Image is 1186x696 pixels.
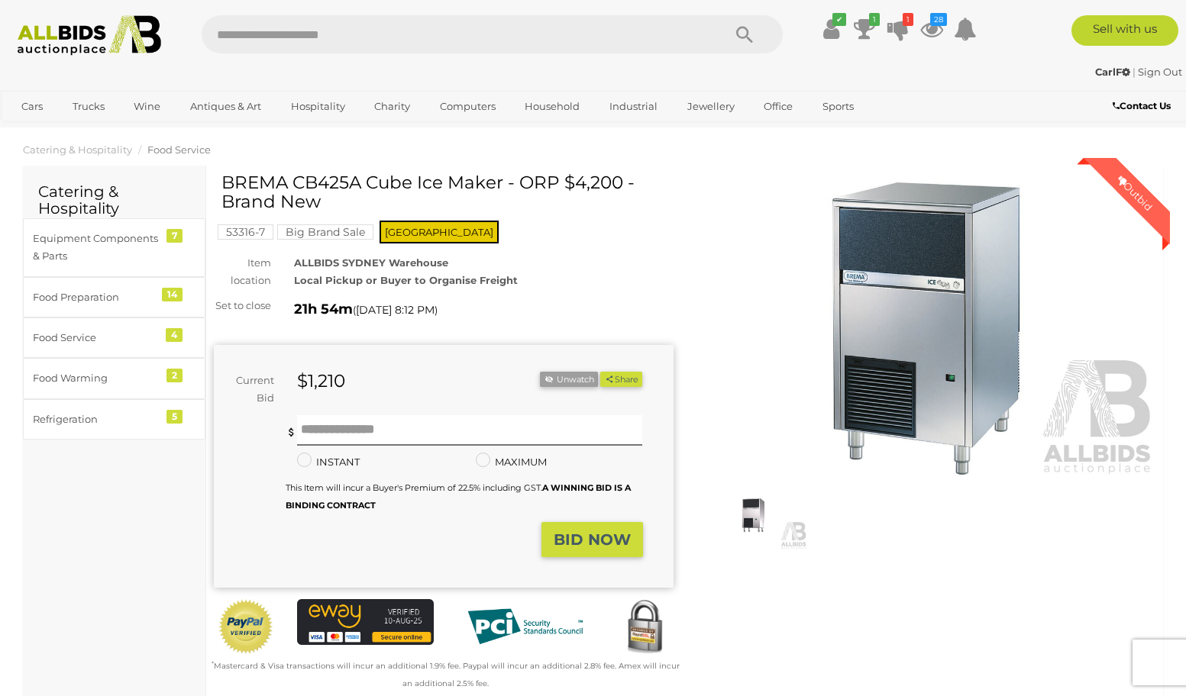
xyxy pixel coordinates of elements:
a: 1 [887,15,910,43]
h1: BREMA CB425A Cube Ice Maker - ORP $4,200 - Brand New [221,173,670,212]
div: Current Bid [214,372,286,408]
a: Industrial [599,94,667,119]
strong: ALLBIDS SYDNEY Warehouse [294,256,448,269]
a: Food Service [147,143,211,156]
div: Item location [202,254,283,290]
i: ✔ [832,13,846,26]
a: Catering & Hospitality [23,143,132,156]
div: 7 [166,229,183,243]
a: Household [515,94,590,119]
mark: 53316-7 [218,224,273,240]
span: | [1133,66,1136,78]
h2: Catering & Hospitality [38,183,190,217]
a: CarlF [1095,66,1133,78]
span: ( ) [353,304,438,316]
a: Big Brand Sale [277,226,373,238]
i: 1 [869,13,880,26]
a: 53316-7 [218,226,273,238]
a: 28 [920,15,943,43]
a: Sports [813,94,864,119]
div: Set to close [202,297,283,314]
div: 2 [166,369,183,382]
a: Hospitality [281,94,355,119]
button: Unwatch [540,372,598,388]
a: Office [754,94,803,119]
mark: Big Brand Sale [277,224,373,240]
li: Unwatch this item [540,372,598,388]
a: ✔ [819,15,842,43]
a: Equipment Components & Parts 7 [23,218,205,277]
small: This Item will incur a Buyer's Premium of 22.5% including GST. [286,482,631,511]
a: Sell with us [1071,15,1178,46]
button: Search [706,15,783,53]
a: Wine [124,94,170,119]
strong: BID NOW [554,530,631,549]
a: Cars [11,94,53,119]
button: Share [600,372,642,388]
span: [GEOGRAPHIC_DATA] [380,221,499,243]
strong: 21h 54m [294,301,353,317]
a: Contact Us [1113,98,1175,114]
img: Allbids.com.au [9,15,170,56]
img: Official PayPal Seal [218,599,274,654]
label: MAXIMUM [476,453,547,471]
a: Food Preparation 14 [23,277,205,317]
b: Contact Us [1113,100,1171,111]
label: INSTANT [297,453,360,471]
a: Sign Out [1138,66,1182,78]
strong: CarlF [1095,66,1130,78]
a: Jewellery [677,94,745,119]
a: Refrigeration 5 [23,399,205,440]
img: PCI DSS compliant [457,599,593,654]
a: [GEOGRAPHIC_DATA] [11,119,140,144]
img: BREMA CB425A Cube Ice Maker - ORP $4,200 - Brand New [700,480,807,549]
i: 28 [930,13,947,26]
strong: $1,210 [297,370,345,391]
i: 1 [903,13,913,26]
a: Trucks [63,94,115,119]
a: Computers [430,94,506,119]
span: [DATE] 8:12 PM [356,303,435,317]
a: Food Service 4 [23,317,205,358]
strong: Local Pickup or Buyer to Organise Freight [294,274,518,286]
div: Food Service [33,329,159,346]
a: 1 [853,15,876,43]
small: Mastercard & Visa transactions will incur an additional 1.9% fee. Paypal will incur an additional... [212,661,680,688]
div: Equipment Components & Parts [33,230,159,266]
img: BREMA CB425A Cube Ice Maker - ORP $4,200 - Brand New [696,181,1156,477]
div: Refrigeration [33,411,159,428]
div: Food Warming [33,369,159,387]
div: 5 [166,410,183,424]
a: Antiques & Art [180,94,271,119]
div: Food Preparation [33,288,159,306]
b: A WINNING BID IS A BINDING CONTRACT [286,482,631,511]
a: Charity [364,94,420,119]
a: Food Warming 2 [23,358,205,398]
img: Secured by Rapid SSL [616,599,673,656]
div: Outbid [1100,158,1170,228]
div: 4 [166,328,183,342]
img: eWAY Payment Gateway [297,599,434,645]
div: 14 [162,288,183,301]
button: BID NOW [541,522,643,558]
